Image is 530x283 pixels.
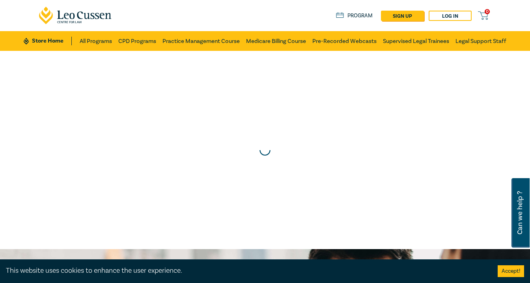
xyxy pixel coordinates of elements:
span: 0 [485,9,490,14]
a: Supervised Legal Trainees [383,31,449,51]
a: Practice Management Course [162,31,240,51]
a: CPD Programs [118,31,156,51]
a: Legal Support Staff [455,31,506,51]
a: Pre-Recorded Webcasts [312,31,377,51]
a: Log in [429,11,472,21]
a: Store Home [24,37,71,45]
a: Medicare Billing Course [246,31,306,51]
span: Can we help ? [516,183,524,243]
a: Program [336,11,373,20]
a: All Programs [80,31,112,51]
div: This website uses cookies to enhance the user experience. [6,266,486,276]
button: Accept cookies [498,265,524,277]
a: sign up [381,11,424,21]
